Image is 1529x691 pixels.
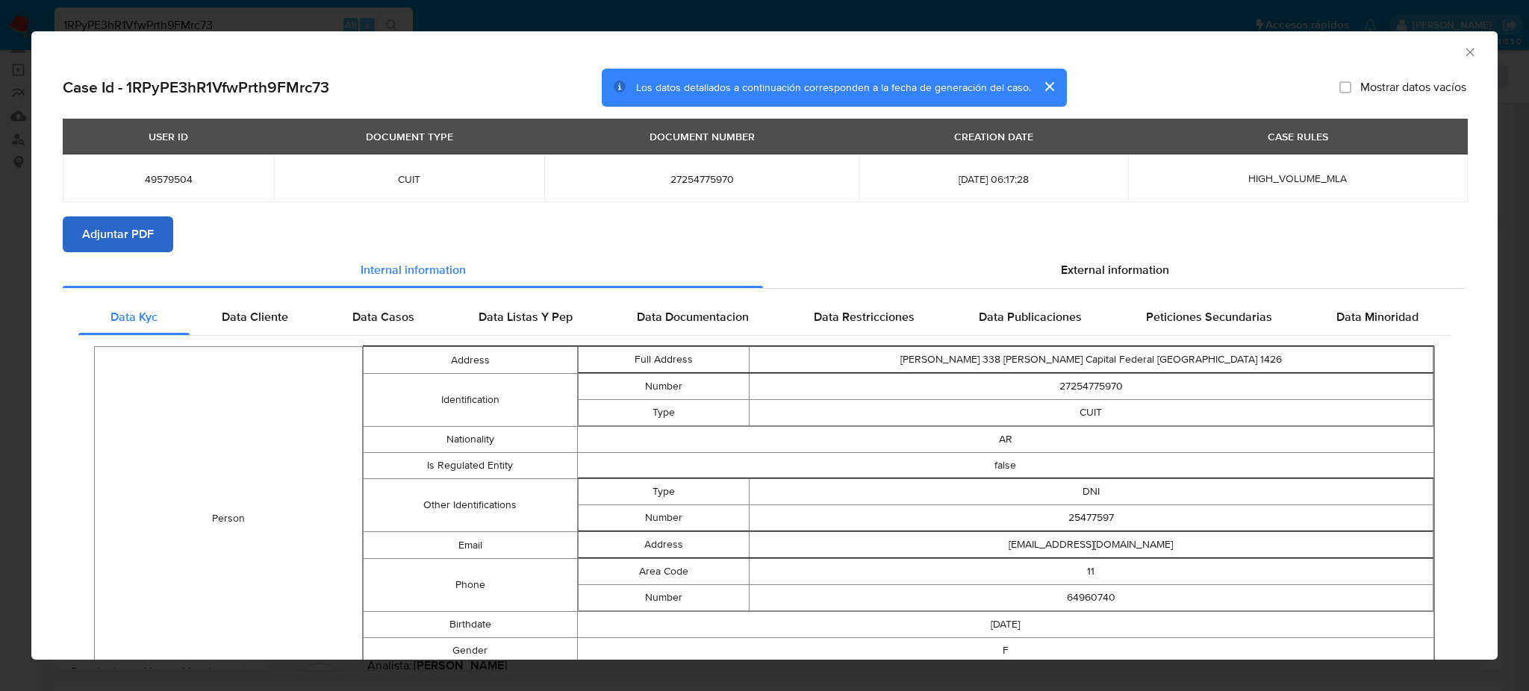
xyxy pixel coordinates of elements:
[577,637,1433,663] td: F
[577,452,1433,478] td: false
[364,637,578,663] td: Gender
[1146,308,1272,325] span: Peticiones Secundarias
[749,504,1433,531] td: 25477597
[1339,81,1351,93] input: Mostrar datos vacíos
[577,426,1433,452] td: AR
[562,172,841,186] span: 27254775970
[63,252,1466,288] div: Detailed info
[364,452,578,478] td: Is Regulated Entity
[364,611,578,637] td: Birthdate
[749,346,1433,372] td: [PERSON_NAME] 338 [PERSON_NAME] Capital Federal [GEOGRAPHIC_DATA] 1426
[292,172,526,186] span: CUIT
[364,426,578,452] td: Nationality
[877,172,1109,186] span: [DATE] 06:17:28
[63,216,173,252] button: Adjuntar PDF
[364,531,578,558] td: Email
[979,308,1082,325] span: Data Publicaciones
[357,124,462,149] div: DOCUMENT TYPE
[1360,80,1466,95] span: Mostrar datos vacíos
[749,373,1433,399] td: 27254775970
[352,308,414,325] span: Data Casos
[945,124,1042,149] div: CREATION DATE
[364,373,578,426] td: Identification
[1061,261,1169,278] span: External information
[82,218,154,251] span: Adjuntar PDF
[578,504,749,531] td: Number
[1031,69,1067,104] button: cerrar
[749,558,1433,584] td: 11
[364,478,578,531] td: Other Identifications
[1248,171,1347,186] span: HIGH_VOLUME_MLA
[63,78,329,97] h2: Case Id - 1RPyPE3hR1VfwPrth9FMrc73
[95,346,363,690] td: Person
[636,80,1031,95] span: Los datos detallados a continuación corresponden a la fecha de generación del caso.
[578,558,749,584] td: Area Code
[578,478,749,504] td: Type
[749,478,1433,504] td: DNI
[637,308,749,325] span: Data Documentacion
[81,172,256,186] span: 49579504
[78,299,1451,335] div: Detailed internal info
[110,308,158,325] span: Data Kyc
[578,584,749,610] td: Number
[222,308,288,325] span: Data Cliente
[364,558,578,611] td: Phone
[814,308,915,325] span: Data Restricciones
[749,399,1433,425] td: CUIT
[31,31,1498,660] div: closure-recommendation-modal
[641,124,764,149] div: DOCUMENT NUMBER
[578,346,749,372] td: Full Address
[577,611,1433,637] td: [DATE]
[1259,124,1337,149] div: CASE RULES
[361,261,466,278] span: Internal information
[578,399,749,425] td: Type
[749,531,1433,557] td: [EMAIL_ADDRESS][DOMAIN_NAME]
[1336,308,1419,325] span: Data Minoridad
[364,346,578,373] td: Address
[479,308,573,325] span: Data Listas Y Pep
[578,373,749,399] td: Number
[578,531,749,557] td: Address
[1463,45,1476,58] button: Cerrar ventana
[140,124,197,149] div: USER ID
[749,584,1433,610] td: 64960740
